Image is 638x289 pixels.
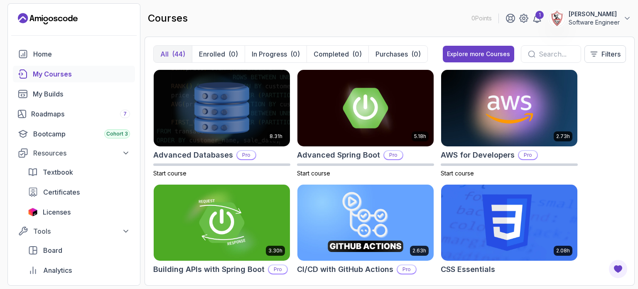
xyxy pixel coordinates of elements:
img: jetbrains icon [28,208,38,216]
div: My Courses [33,69,130,79]
h2: CSS Essentials [441,264,495,275]
span: Cohort 3 [106,131,128,137]
p: 0 Points [471,14,492,22]
h2: AWS for Developers [441,149,515,161]
a: licenses [23,204,135,220]
iframe: chat widget [480,79,630,252]
p: Filters [601,49,621,59]
p: 8.31h [270,133,282,140]
p: Pro [384,151,402,159]
span: Licenses [43,207,71,217]
p: Software Engineer [569,18,620,27]
div: (44) [172,49,185,59]
h2: CI/CD with GitHub Actions [297,264,393,275]
span: Analytics [43,265,72,275]
p: 3.30h [268,247,282,254]
a: home [13,46,135,62]
div: (0) [290,49,300,59]
div: Tools [33,226,130,236]
button: All(44) [154,46,192,62]
p: Purchases [375,49,408,59]
div: (0) [352,49,362,59]
div: (0) [228,49,238,59]
span: Certificates [43,187,80,197]
span: Start course [153,170,186,177]
p: Enrolled [199,49,225,59]
span: Start course [297,170,330,177]
p: Pro [237,151,255,159]
img: Advanced Databases card [154,70,290,146]
p: Pro [269,265,287,274]
a: 1 [532,13,542,23]
span: Start course [441,170,474,177]
div: Resources [33,148,130,158]
a: board [23,242,135,259]
button: Purchases(0) [368,46,427,62]
a: courses [13,66,135,82]
p: [PERSON_NAME] [569,10,620,18]
button: Tools [13,224,135,239]
input: Search... [539,49,574,59]
button: Explore more Courses [443,46,514,62]
p: Pro [398,265,416,274]
img: Advanced Spring Boot card [297,70,434,146]
p: Completed [314,49,349,59]
div: Explore more Courses [447,50,510,58]
div: 1 [535,11,544,19]
img: user profile image [549,10,565,26]
a: builds [13,86,135,102]
div: (0) [411,49,421,59]
span: 7 [123,111,127,117]
h2: Building APIs with Spring Boot [153,264,265,275]
button: In Progress(0) [245,46,307,62]
p: 2.63h [412,247,426,254]
p: In Progress [252,49,287,59]
span: Board [43,245,62,255]
a: textbook [23,164,135,180]
div: Home [33,49,130,59]
button: Completed(0) [307,46,368,62]
a: certificates [23,184,135,200]
h2: Advanced Spring Boot [297,149,380,161]
button: Resources [13,146,135,161]
p: All [160,49,169,59]
img: Building APIs with Spring Boot card [154,185,290,261]
span: Textbook [43,167,73,177]
img: AWS for Developers card [441,70,577,146]
iframe: chat widget [603,256,630,281]
button: user profile image[PERSON_NAME]Software Engineer [549,10,631,27]
a: roadmaps [13,106,135,122]
div: My Builds [33,89,130,99]
h2: Advanced Databases [153,149,233,161]
p: 5.18h [414,133,426,140]
div: Roadmaps [31,109,130,119]
h2: courses [148,12,188,25]
button: Enrolled(0) [192,46,245,62]
button: Filters [584,45,626,63]
div: Bootcamp [33,129,130,139]
a: analytics [23,262,135,279]
a: bootcamp [13,126,135,142]
img: CSS Essentials card [441,185,577,261]
a: Landing page [18,12,78,25]
img: CI/CD with GitHub Actions card [297,185,434,261]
